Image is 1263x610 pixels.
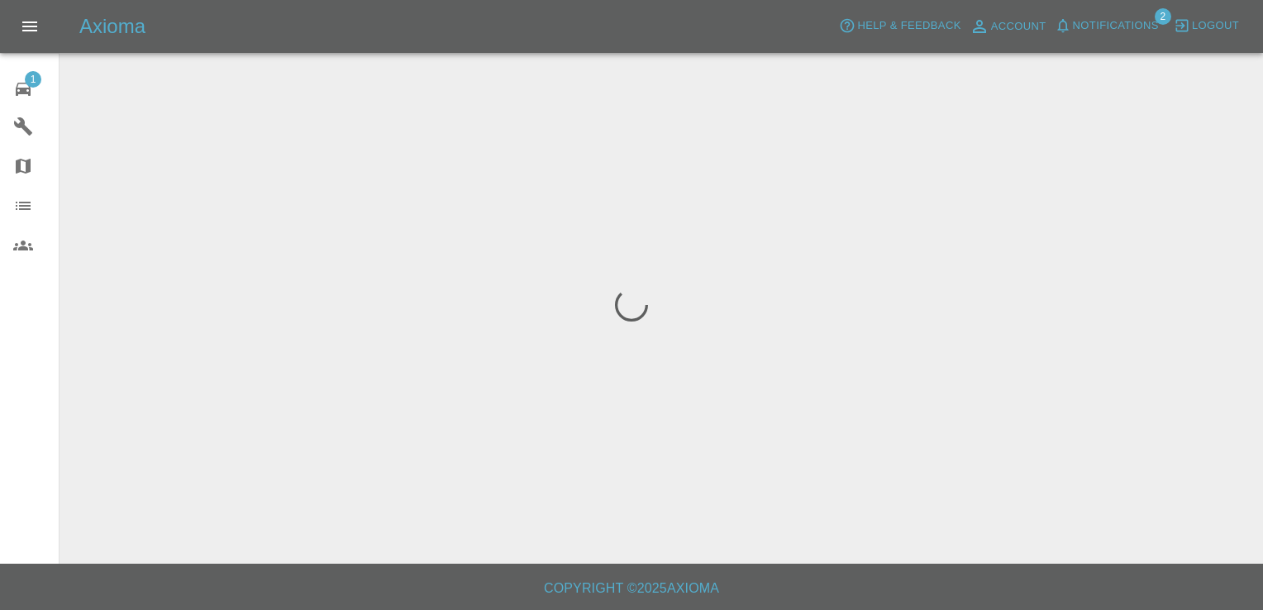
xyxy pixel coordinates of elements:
h5: Axioma [79,13,145,40]
button: Help & Feedback [835,13,965,39]
button: Open drawer [10,7,50,46]
span: Logout [1192,17,1239,36]
span: Help & Feedback [857,17,960,36]
span: 2 [1155,8,1171,25]
button: Notifications [1051,13,1163,39]
span: 1 [25,71,41,88]
a: Account [965,13,1051,40]
span: Notifications [1073,17,1159,36]
button: Logout [1170,13,1243,39]
span: Account [991,17,1046,36]
h6: Copyright © 2025 Axioma [13,577,1250,600]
